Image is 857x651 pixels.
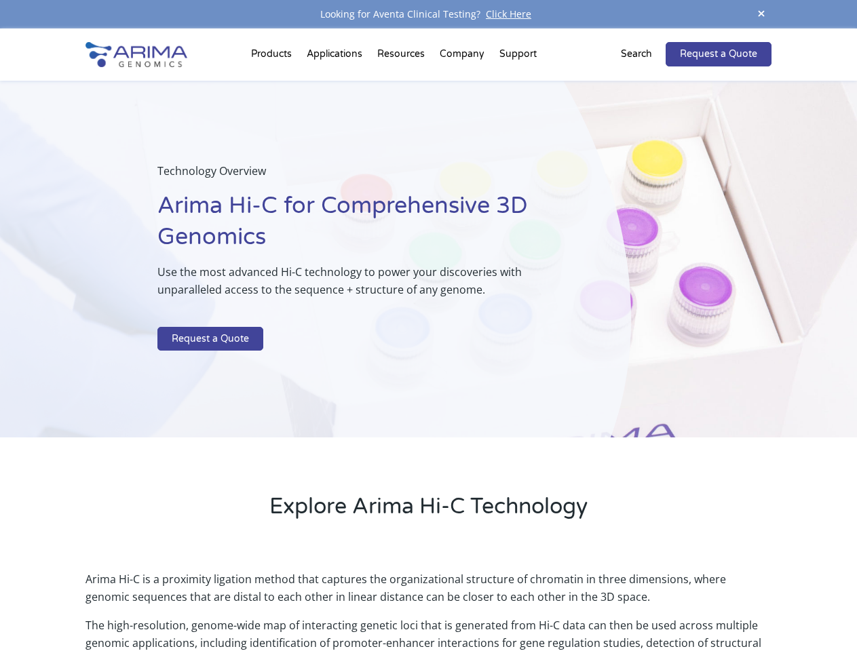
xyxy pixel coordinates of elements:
h1: Arima Hi-C for Comprehensive 3D Genomics [157,191,563,263]
p: Arima Hi-C is a proximity ligation method that captures the organizational structure of chromatin... [85,570,771,616]
p: Use the most advanced Hi-C technology to power your discoveries with unparalleled access to the s... [157,263,563,309]
a: Request a Quote [666,42,772,66]
a: Request a Quote [157,327,263,351]
a: Click Here [480,7,537,20]
div: Looking for Aventa Clinical Testing? [85,5,771,23]
h2: Explore Arima Hi-C Technology [85,492,771,532]
p: Technology Overview [157,162,563,191]
p: Search [621,45,652,63]
img: Arima-Genomics-logo [85,42,187,67]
